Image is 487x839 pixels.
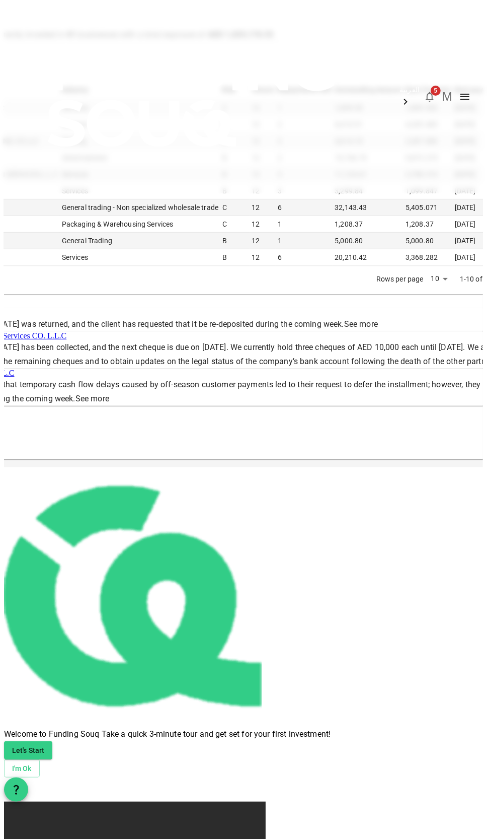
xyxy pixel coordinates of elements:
td: 5,000.80 [333,233,403,249]
td: 6 [276,199,333,216]
span: 5 [431,86,441,96]
td: Services [60,249,220,266]
button: M [440,89,455,104]
td: B [220,249,250,266]
td: Packaging & Warehousing Services [60,216,220,233]
button: 5 [420,87,440,107]
td: 1 [276,216,333,233]
td: 3,368.282 [403,249,453,266]
td: General Trading [60,233,220,249]
div: 10 [427,271,451,286]
td: 12 [250,249,276,266]
a: See more [75,394,109,403]
td: B [220,233,250,249]
td: C [220,216,250,233]
span: العربية [399,86,420,94]
button: I'm Ok [4,759,40,778]
td: 20,210.42 [333,249,403,266]
img: fav-icon [4,467,262,725]
td: 12 [250,233,276,249]
td: 32,143.43 [333,199,403,216]
td: C [220,199,250,216]
span: Welcome to Funding Souq [4,729,99,739]
span: Take a quick 3-minute tour and get set for your first investment! [99,729,331,739]
a: See more [344,319,378,329]
td: General trading - Non specialized wholesale trade [60,199,220,216]
td: 6 [276,249,333,266]
td: 12 [250,216,276,233]
td: 5,000.80 [403,233,453,249]
td: 12 [250,199,276,216]
button: question [4,778,28,802]
td: 5,405.071 [403,199,453,216]
td: 1 [276,233,333,249]
td: 1,208.37 [333,216,403,233]
button: Let's Start [4,741,52,759]
p: Rows per page [376,274,424,284]
td: 1,208.37 [403,216,453,233]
